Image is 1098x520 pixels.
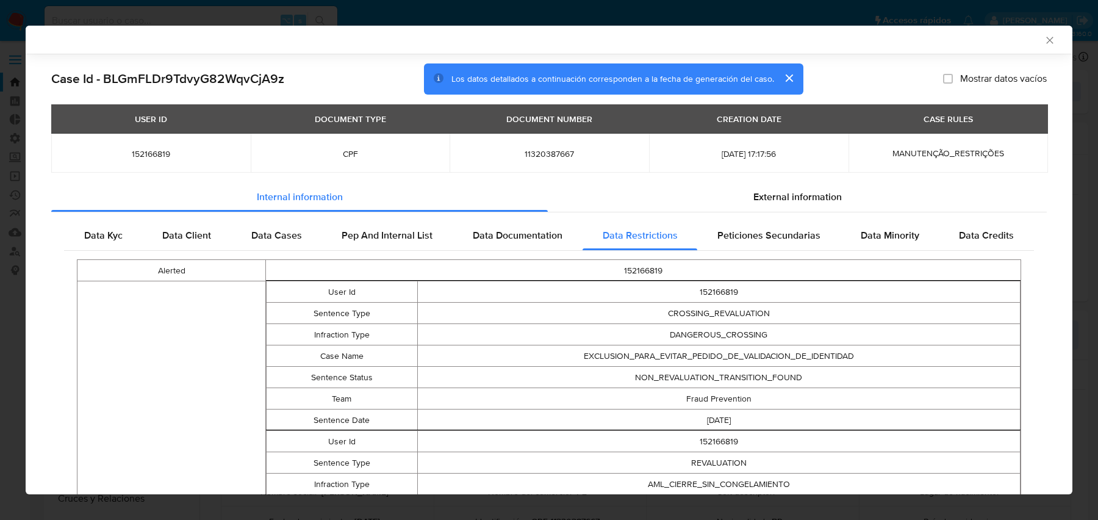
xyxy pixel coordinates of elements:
td: Sentence Status [267,367,417,388]
button: Cerrar ventana [1044,34,1055,45]
span: Data Credits [959,228,1014,242]
td: [DATE] [417,410,1021,431]
div: Detailed info [51,182,1047,212]
span: 152166819 [66,148,236,159]
td: Sentence Type [267,303,417,324]
input: Mostrar datos vacíos [943,74,953,84]
td: Sentence Date [267,410,417,431]
td: Sentence Type [267,452,417,474]
span: CPF [265,148,436,159]
td: Alerted [77,260,266,281]
span: Data Cases [251,228,302,242]
button: cerrar [774,63,803,93]
span: Mostrar datos vacíos [960,73,1047,85]
span: Internal information [257,190,343,204]
span: Data Minority [861,228,919,242]
td: Infraction Type [267,324,417,345]
span: Data Documentation [473,228,562,242]
div: DOCUMENT TYPE [307,109,393,129]
td: NON_REVALUATION_TRANSITION_FOUND [417,367,1021,388]
td: REVALUATION [417,452,1021,474]
td: User Id [267,281,417,303]
td: Team [267,388,417,410]
span: Data Client [162,228,211,242]
div: CASE RULES [916,109,980,129]
td: Fraud Prevention [417,388,1021,410]
div: closure-recommendation-modal [26,26,1072,494]
td: AML_CIERRE_SIN_CONGELAMIENTO [417,474,1021,495]
span: Los datos detallados a continuación corresponden a la fecha de generación del caso. [451,73,774,85]
td: 152166819 [417,281,1021,303]
h2: Case Id - BLGmFLDr9TdvyG82WqvCjA9z [51,71,284,87]
span: MANUTENÇÃO_RESTRIÇÕES [892,147,1004,159]
td: User Id [267,431,417,452]
td: CROSSING_REVALUATION [417,303,1021,324]
td: 152166819 [266,260,1021,281]
td: EXCLUSION_PARA_EVITAR_PEDIDO_DE_VALIDACION_DE_IDENTIDAD [417,345,1021,367]
div: DOCUMENT NUMBER [499,109,600,129]
div: CREATION DATE [709,109,789,129]
div: USER ID [127,109,174,129]
span: 11320387667 [464,148,634,159]
td: Case Name [267,345,417,367]
td: DANGEROUS_CROSSING [417,324,1021,345]
span: External information [753,190,842,204]
span: Pep And Internal List [342,228,432,242]
div: Detailed internal info [64,221,1034,250]
td: Infraction Type [267,474,417,495]
td: 152166819 [417,431,1021,452]
span: Data Restrictions [603,228,678,242]
span: Peticiones Secundarias [717,228,820,242]
span: Data Kyc [84,228,123,242]
span: [DATE] 17:17:56 [664,148,834,159]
